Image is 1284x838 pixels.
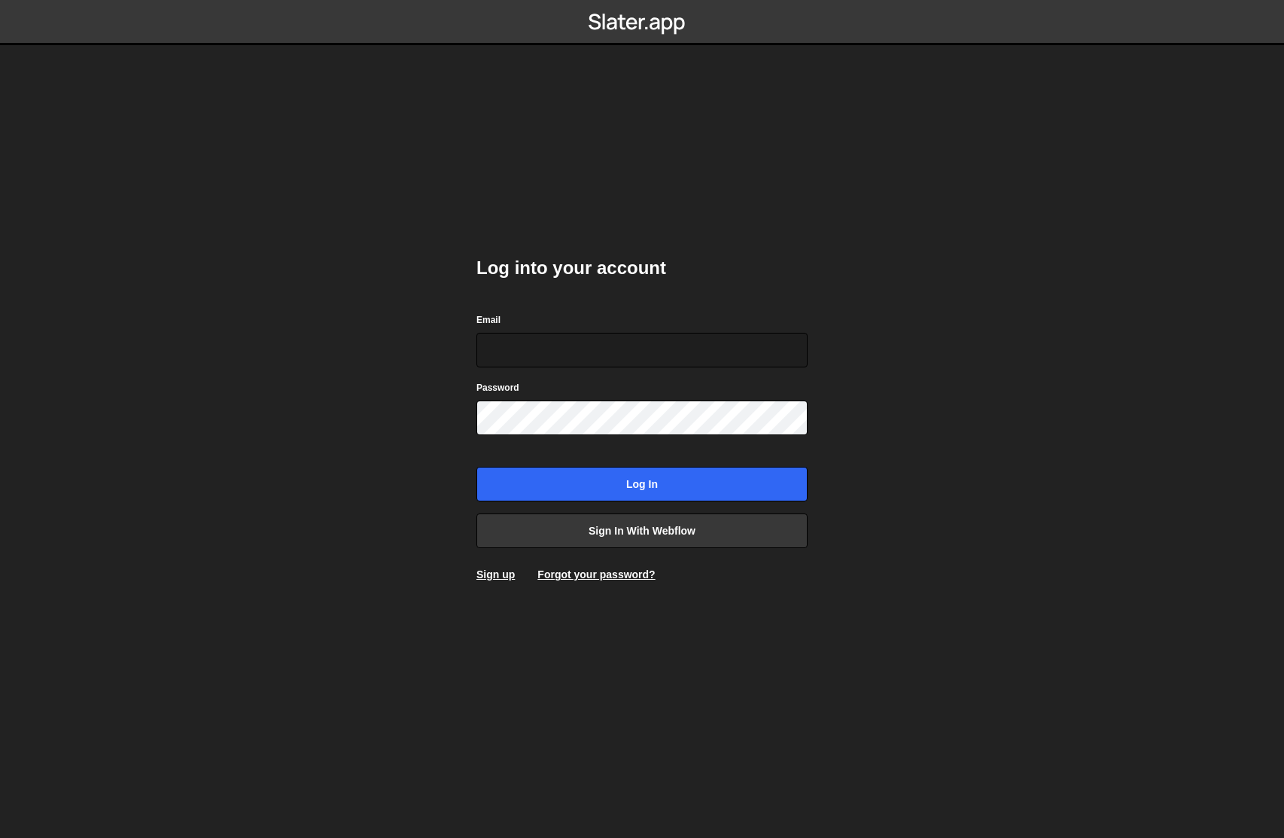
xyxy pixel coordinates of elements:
[537,568,655,581] a: Forgot your password?
[476,467,808,501] input: Log in
[476,312,501,328] label: Email
[476,513,808,548] a: Sign in with Webflow
[476,380,519,395] label: Password
[476,256,808,280] h2: Log into your account
[476,568,515,581] a: Sign up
